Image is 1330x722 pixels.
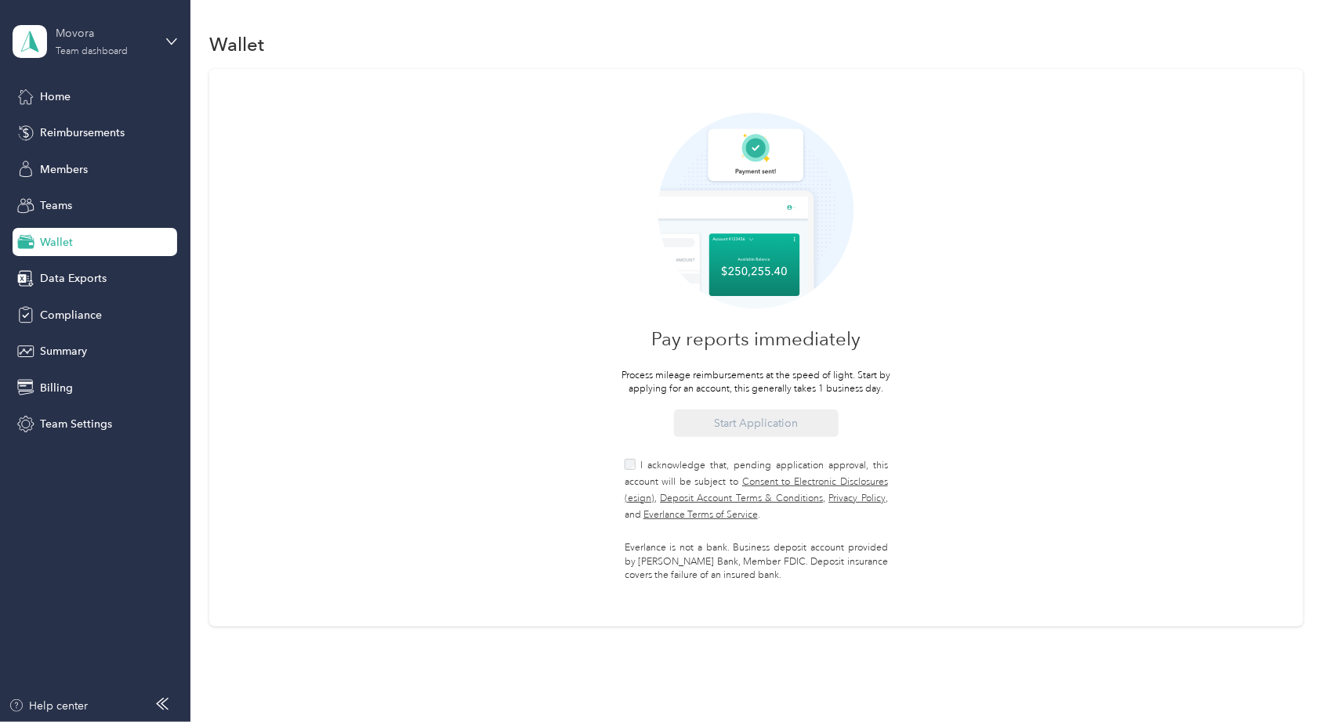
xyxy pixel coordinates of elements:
span: Compliance [40,307,102,323]
span: Members [40,161,88,178]
button: Help center [9,698,89,714]
p: Process mileage reimbursements at the speed of light. Start by applying for an account, this gene... [619,369,893,396]
a: Everlance Terms of Service [643,509,758,521]
a: Deposit Account Terms & Conditions [660,493,823,504]
span: Teams [40,197,72,214]
div: Everlance is not a bank. Business deposit account provided by [PERSON_NAME] Bank, Member FDIC. De... [625,541,888,583]
span: Team Settings [40,416,112,432]
span: Reimbursements [40,125,125,141]
span: Billing [40,380,73,396]
h1: Wallet [209,36,264,52]
span: Home [40,88,71,105]
span: Wallet [40,234,73,251]
span: Data Exports [40,270,107,287]
a: Consent to Electronic Disclosures (esign) [625,476,888,504]
p: Pay reports immediately [651,330,861,347]
a: Privacy Policy [828,493,885,504]
div: Team dashboard [56,47,128,56]
iframe: Everlance-gr Chat Button Frame [1242,634,1330,722]
div: Movora [56,25,154,42]
input: I acknowledge that, pending application approval, this account will be subject to Consent to Elec... [625,459,636,470]
span: Summary [40,343,87,359]
span: I acknowledge that, pending application approval, this account will be subject to , , , and . [625,460,888,521]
